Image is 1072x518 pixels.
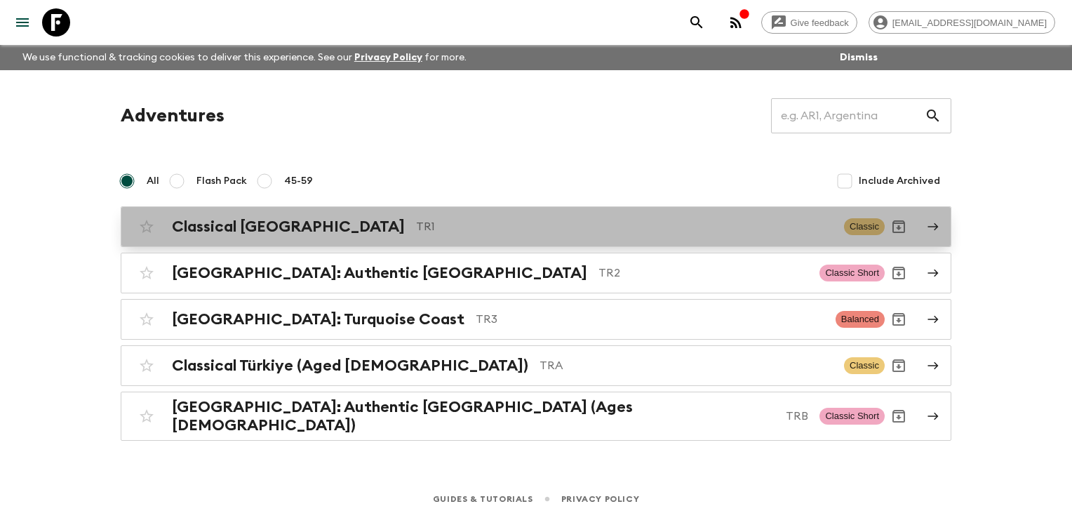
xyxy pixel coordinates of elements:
[147,174,159,188] span: All
[885,305,913,333] button: Archive
[561,491,639,507] a: Privacy Policy
[121,345,951,386] a: Classical Türkiye (Aged [DEMOGRAPHIC_DATA])TRAClassicArchive
[416,218,833,235] p: TR1
[761,11,857,34] a: Give feedback
[433,491,533,507] a: Guides & Tutorials
[819,265,885,281] span: Classic Short
[172,264,587,282] h2: [GEOGRAPHIC_DATA]: Authentic [GEOGRAPHIC_DATA]
[17,45,472,70] p: We use functional & tracking cookies to deliver this experience. See our for more.
[354,53,422,62] a: Privacy Policy
[540,357,833,374] p: TRA
[121,299,951,340] a: [GEOGRAPHIC_DATA]: Turquoise CoastTR3BalancedArchive
[844,218,885,235] span: Classic
[885,213,913,241] button: Archive
[121,392,951,441] a: [GEOGRAPHIC_DATA]: Authentic [GEOGRAPHIC_DATA] (Ages [DEMOGRAPHIC_DATA])TRBClassic ShortArchive
[172,218,405,236] h2: Classical [GEOGRAPHIC_DATA]
[121,206,951,247] a: Classical [GEOGRAPHIC_DATA]TR1ClassicArchive
[8,8,36,36] button: menu
[836,311,885,328] span: Balanced
[885,259,913,287] button: Archive
[598,265,808,281] p: TR2
[819,408,885,425] span: Classic Short
[859,174,940,188] span: Include Archived
[783,18,857,28] span: Give feedback
[683,8,711,36] button: search adventures
[885,352,913,380] button: Archive
[172,398,775,434] h2: [GEOGRAPHIC_DATA]: Authentic [GEOGRAPHIC_DATA] (Ages [DEMOGRAPHIC_DATA])
[771,96,925,135] input: e.g. AR1, Argentina
[885,402,913,430] button: Archive
[196,174,247,188] span: Flash Pack
[869,11,1055,34] div: [EMAIL_ADDRESS][DOMAIN_NAME]
[172,357,528,375] h2: Classical Türkiye (Aged [DEMOGRAPHIC_DATA])
[786,408,808,425] p: TRB
[121,253,951,293] a: [GEOGRAPHIC_DATA]: Authentic [GEOGRAPHIC_DATA]TR2Classic ShortArchive
[172,310,464,328] h2: [GEOGRAPHIC_DATA]: Turquoise Coast
[885,18,1054,28] span: [EMAIL_ADDRESS][DOMAIN_NAME]
[284,174,313,188] span: 45-59
[836,48,881,67] button: Dismiss
[476,311,824,328] p: TR3
[844,357,885,374] span: Classic
[121,102,225,130] h1: Adventures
